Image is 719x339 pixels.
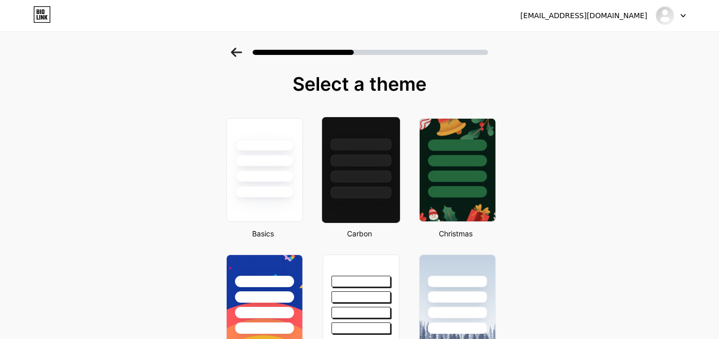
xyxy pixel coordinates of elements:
[416,228,496,239] div: Christmas
[520,10,647,21] div: [EMAIL_ADDRESS][DOMAIN_NAME]
[223,228,303,239] div: Basics
[320,228,399,239] div: Carbon
[222,74,497,94] div: Select a theme
[655,6,675,25] img: wasp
